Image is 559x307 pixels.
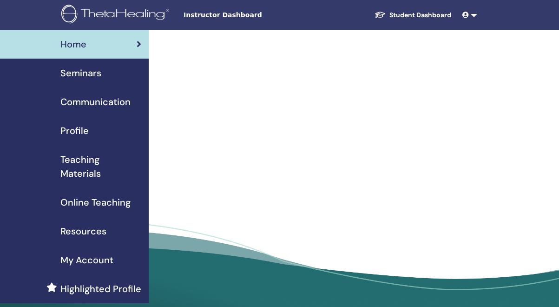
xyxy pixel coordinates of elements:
span: Seminars [60,66,101,80]
img: logo.png [61,5,172,26]
span: Resources [60,224,106,238]
span: Communication [60,95,131,109]
span: Home [60,37,86,51]
span: Profile [60,124,89,138]
span: Teaching Materials [60,153,141,180]
span: My Account [60,253,113,267]
span: Online Teaching [60,195,131,209]
img: graduation-cap-white.svg [375,11,386,19]
span: Highlighted Profile [60,282,141,296]
span: Instructor Dashboard [184,10,323,20]
a: Student Dashboard [367,7,459,24]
